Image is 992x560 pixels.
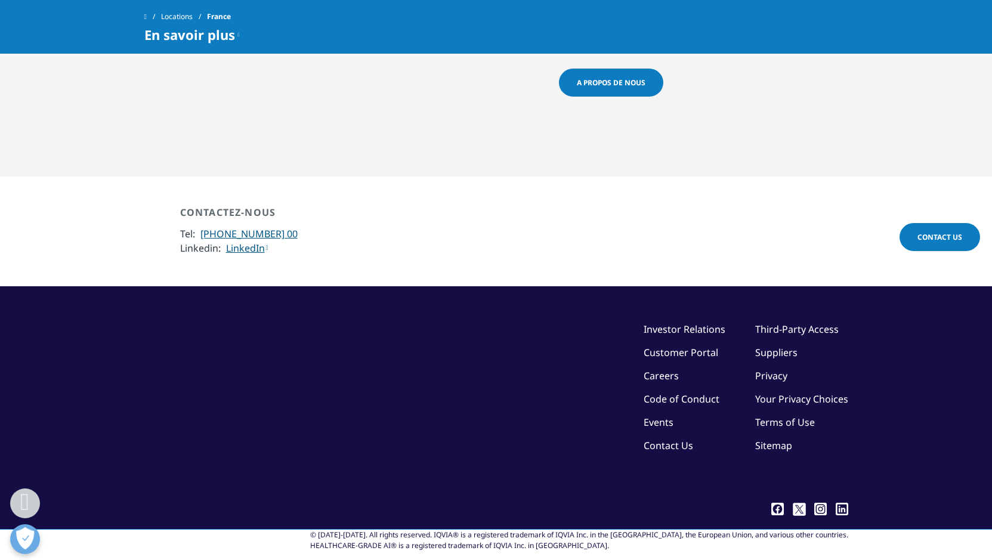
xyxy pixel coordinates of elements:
[226,242,268,255] a: LinkedIn
[207,6,231,27] span: France
[144,27,235,42] span: En savoir plus
[644,369,679,382] a: Careers
[10,524,40,554] button: Ouvrir le centre de préférences
[180,206,298,227] div: CONTACTEZ-NOUS
[310,530,848,551] div: © [DATE]-[DATE]. All rights reserved. IQVIA® is a registered trademark of IQVIA Inc. in the [GEOG...
[644,392,719,406] a: Code of Conduct
[755,369,787,382] a: Privacy
[755,346,798,359] a: Suppliers
[200,227,298,240] a: [PHONE_NUMBER] 00
[755,392,848,406] a: Your Privacy Choices
[180,242,221,255] span: Linkedin:
[644,323,725,336] a: Investor Relations
[644,416,673,429] a: Events
[644,439,693,452] a: Contact Us
[644,346,718,359] a: Customer Portal
[900,223,980,251] a: Contact Us
[577,78,645,88] span: A PROPOS DE NOUS
[559,69,663,97] a: A PROPOS DE NOUS
[917,232,962,242] span: Contact Us
[161,6,207,27] a: Locations
[755,416,815,429] a: Terms of Use
[755,323,839,336] a: Third-Party Access
[755,439,792,452] a: Sitemap
[180,227,195,240] span: Tel:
